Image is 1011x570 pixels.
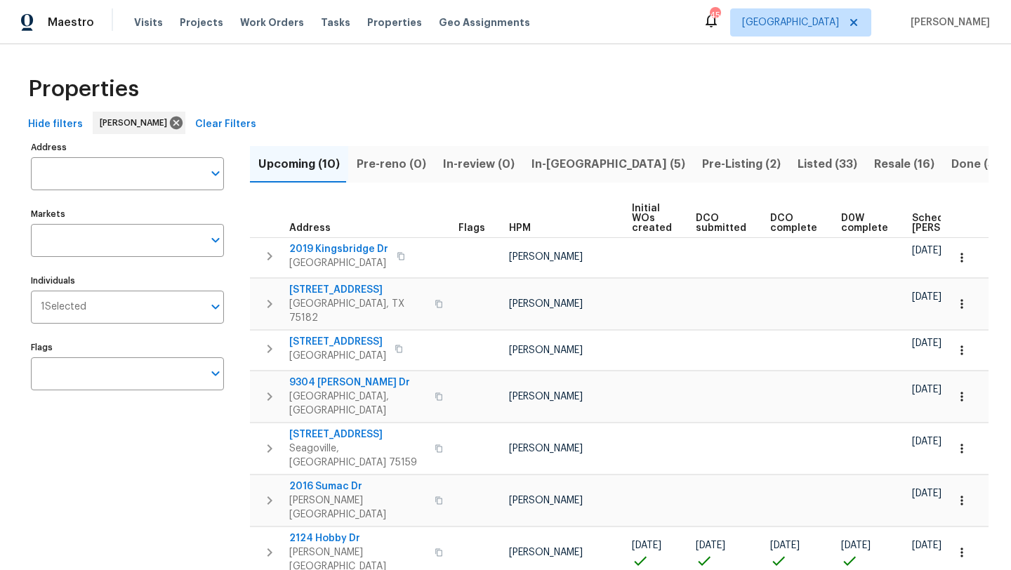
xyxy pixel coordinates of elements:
[289,493,426,522] span: [PERSON_NAME][GEOGRAPHIC_DATA]
[206,164,225,183] button: Open
[770,541,800,550] span: [DATE]
[240,15,304,29] span: Work Orders
[509,252,583,262] span: [PERSON_NAME]
[206,230,225,250] button: Open
[912,437,941,446] span: [DATE]
[289,427,426,442] span: [STREET_ADDRESS]
[289,479,426,493] span: 2016 Sumac Dr
[912,541,941,550] span: [DATE]
[531,154,685,174] span: In-[GEOGRAPHIC_DATA] (5)
[31,143,224,152] label: Address
[874,154,934,174] span: Resale (16)
[48,15,94,29] span: Maestro
[509,496,583,505] span: [PERSON_NAME]
[289,256,388,270] span: [GEOGRAPHIC_DATA]
[31,277,224,285] label: Individuals
[710,8,720,22] div: 45
[289,531,426,545] span: 2124 Hobby Dr
[289,390,426,418] span: [GEOGRAPHIC_DATA], [GEOGRAPHIC_DATA]
[912,246,941,256] span: [DATE]
[180,15,223,29] span: Projects
[905,15,990,29] span: [PERSON_NAME]
[742,15,839,29] span: [GEOGRAPHIC_DATA]
[258,154,340,174] span: Upcoming (10)
[632,541,661,550] span: [DATE]
[509,299,583,309] span: [PERSON_NAME]
[458,223,485,233] span: Flags
[509,444,583,453] span: [PERSON_NAME]
[702,154,781,174] span: Pre-Listing (2)
[31,343,224,352] label: Flags
[770,213,817,233] span: DCO complete
[443,154,515,174] span: In-review (0)
[696,541,725,550] span: [DATE]
[912,213,991,233] span: Scheduled [PERSON_NAME]
[439,15,530,29] span: Geo Assignments
[367,15,422,29] span: Properties
[289,349,386,363] span: [GEOGRAPHIC_DATA]
[357,154,426,174] span: Pre-reno (0)
[28,116,83,133] span: Hide filters
[41,301,86,313] span: 1 Selected
[22,112,88,138] button: Hide filters
[696,213,746,233] span: DCO submitted
[912,292,941,302] span: [DATE]
[509,548,583,557] span: [PERSON_NAME]
[134,15,163,29] span: Visits
[289,335,386,349] span: [STREET_ADDRESS]
[289,223,331,233] span: Address
[289,376,426,390] span: 9304 [PERSON_NAME] Dr
[912,489,941,498] span: [DATE]
[912,385,941,395] span: [DATE]
[841,541,871,550] span: [DATE]
[28,82,139,96] span: Properties
[321,18,350,27] span: Tasks
[289,442,426,470] span: Seagoville, [GEOGRAPHIC_DATA] 75159
[31,210,224,218] label: Markets
[206,364,225,383] button: Open
[912,338,941,348] span: [DATE]
[195,116,256,133] span: Clear Filters
[632,204,672,233] span: Initial WOs created
[289,242,388,256] span: 2019 Kingsbridge Dr
[289,297,426,325] span: [GEOGRAPHIC_DATA], TX 75182
[190,112,262,138] button: Clear Filters
[93,112,185,134] div: [PERSON_NAME]
[509,392,583,402] span: [PERSON_NAME]
[841,213,888,233] span: D0W complete
[289,283,426,297] span: [STREET_ADDRESS]
[509,345,583,355] span: [PERSON_NAME]
[798,154,857,174] span: Listed (33)
[206,297,225,317] button: Open
[100,116,173,130] span: [PERSON_NAME]
[509,223,531,233] span: HPM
